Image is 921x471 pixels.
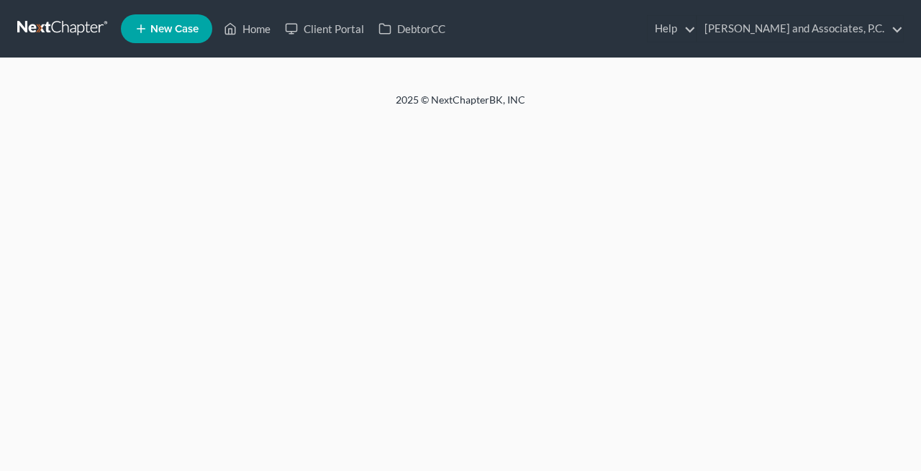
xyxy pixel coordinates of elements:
[278,16,371,42] a: Client Portal
[50,93,871,119] div: 2025 © NextChapterBK, INC
[217,16,278,42] a: Home
[371,16,453,42] a: DebtorCC
[697,16,903,42] a: [PERSON_NAME] and Associates, P.C.
[648,16,696,42] a: Help
[121,14,212,43] new-legal-case-button: New Case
